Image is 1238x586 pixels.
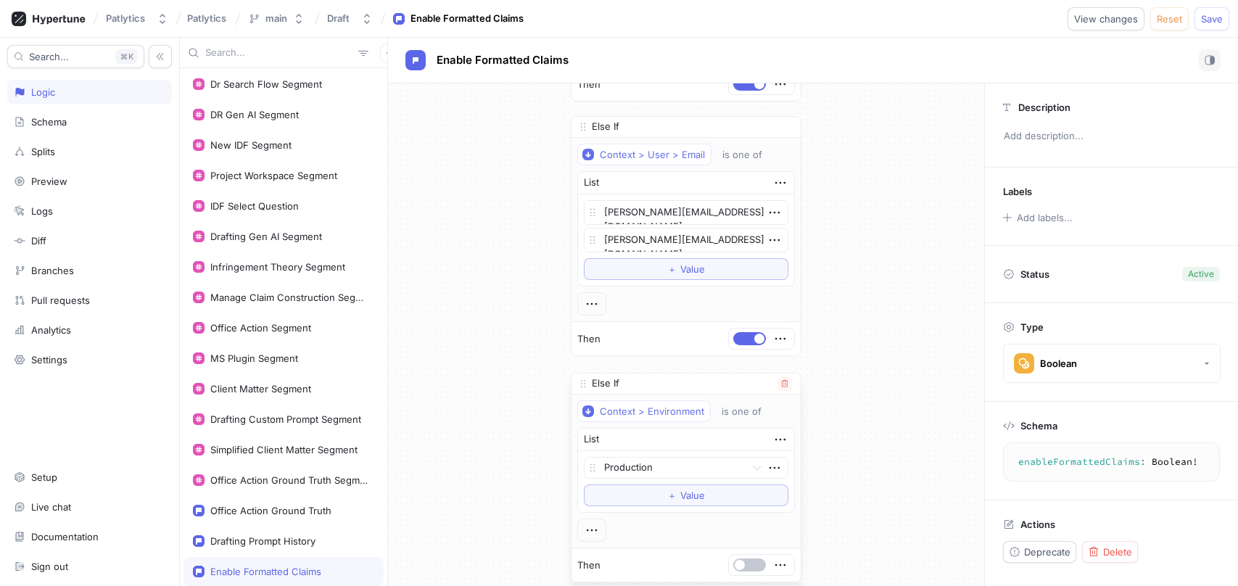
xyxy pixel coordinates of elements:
[31,294,90,306] div: Pull requests
[577,558,601,573] p: Then
[210,322,311,334] div: Office Action Segment
[584,258,788,280] button: ＋Value
[242,7,310,30] button: main
[1194,7,1229,30] button: Save
[210,200,299,212] div: IDF Select Question
[1020,519,1055,530] p: Actions
[7,524,172,549] a: Documentation
[210,535,315,547] div: Drafting Prompt History
[31,471,57,483] div: Setup
[722,405,762,418] div: is one of
[667,265,677,273] span: ＋
[667,491,677,500] span: ＋
[680,491,705,500] span: Value
[1003,344,1221,383] button: Boolean
[31,116,67,128] div: Schema
[29,52,69,61] span: Search...
[210,566,321,577] div: Enable Formatted Claims
[592,120,619,134] p: Else If
[205,46,352,60] input: Search...
[1201,15,1223,23] span: Save
[1103,548,1132,556] span: Delete
[31,176,67,187] div: Preview
[321,7,379,30] button: Draft
[210,170,337,181] div: Project Workspace Segment
[31,561,68,572] div: Sign out
[31,354,67,366] div: Settings
[584,228,788,252] textarea: [PERSON_NAME][EMAIL_ADDRESS][DOMAIN_NAME]
[1150,7,1189,30] button: Reset
[210,261,345,273] div: Infringement Theory Segment
[31,531,99,542] div: Documentation
[592,376,619,391] p: Else If
[584,200,788,225] textarea: [PERSON_NAME][EMAIL_ADDRESS][DOMAIN_NAME]
[715,400,783,422] button: is one of
[1010,449,1213,475] textarea: enableFormattedClaims: Boolean!
[1018,102,1070,113] p: Description
[1082,541,1138,563] button: Delete
[584,176,599,190] div: List
[584,484,788,506] button: ＋Value
[437,54,569,66] span: Enable Formatted Claims
[410,12,524,26] div: Enable Formatted Claims
[1020,264,1049,284] p: Status
[584,432,599,447] div: List
[577,144,711,165] button: Context > User > Email
[210,383,311,395] div: Client Matter Segment
[577,332,601,347] p: Then
[1003,186,1032,197] p: Labels
[210,109,299,120] div: DR Gen AI Segment
[680,265,705,273] span: Value
[31,205,53,217] div: Logs
[1068,7,1144,30] button: View changes
[1074,15,1138,23] span: View changes
[31,146,55,157] div: Splits
[327,12,350,25] div: Draft
[600,405,704,418] div: Context > Environment
[31,501,71,513] div: Live chat
[187,13,226,23] span: Patlytics
[577,78,601,92] p: Then
[210,231,322,242] div: Drafting Gen AI Segment
[210,292,368,303] div: Manage Claim Construction Segment
[210,413,361,425] div: Drafting Custom Prompt Segment
[1188,268,1214,281] div: Active
[210,352,298,364] div: MS Plugin Segment
[31,265,74,276] div: Branches
[716,144,783,165] button: is one of
[1157,15,1182,23] span: Reset
[106,12,145,25] div: Patlytics
[1024,548,1070,556] span: Deprecate
[1040,358,1077,370] div: Boolean
[210,505,331,516] div: Office Action Ground Truth
[210,78,322,90] div: Dr Search Flow Segment
[210,474,368,486] div: Office Action Ground Truth Segment
[210,139,292,151] div: New IDF Segment
[1020,321,1044,333] p: Type
[31,86,55,98] div: Logic
[31,235,46,247] div: Diff
[31,324,71,336] div: Analytics
[115,49,138,64] div: K
[7,45,144,68] button: Search...K
[997,124,1226,149] p: Add description...
[600,149,705,161] div: Context > User > Email
[577,400,711,422] button: Context > Environment
[100,7,174,30] button: Patlytics
[1017,213,1073,223] div: Add labels...
[1020,420,1057,432] p: Schema
[998,208,1076,227] button: Add labels...
[265,12,287,25] div: main
[210,444,358,455] div: Simplified Client Matter Segment
[722,149,762,161] div: is one of
[1003,541,1076,563] button: Deprecate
